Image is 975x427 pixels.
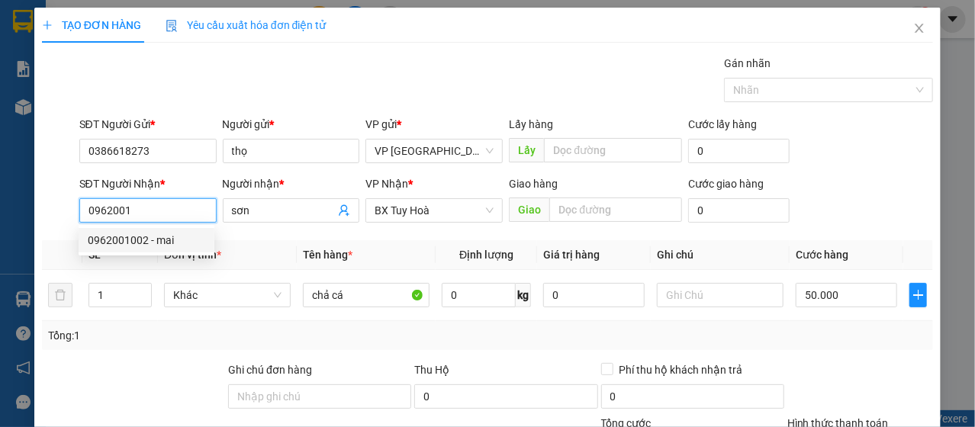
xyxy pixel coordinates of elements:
label: Ghi chú đơn hàng [228,364,312,376]
span: Thu Hộ [414,364,449,376]
span: VP Nhận [365,178,408,190]
label: Cước giao hàng [688,178,764,190]
span: plus [910,289,926,301]
button: delete [48,283,72,307]
div: Tổng: 1 [48,327,378,344]
input: Ghi Chú [657,283,784,307]
input: Dọc đường [544,138,682,162]
input: Dọc đường [549,197,682,222]
span: environment [105,102,116,113]
span: VP Nha Trang xe Limousine [375,140,494,162]
input: Cước lấy hàng [688,139,790,163]
li: Cúc Tùng Limousine [8,8,221,65]
div: 0962001002 - mai [88,232,205,249]
span: Phí thu hộ khách nhận trả [613,361,749,378]
input: VD: Bàn, Ghế [303,283,430,307]
span: Giao hàng [509,178,558,190]
label: Gán nhãn [724,57,771,69]
input: 0 [543,283,645,307]
div: SĐT Người Nhận [79,175,217,192]
span: Lấy hàng [509,118,553,130]
span: Cước hàng [796,249,848,261]
span: Lấy [509,138,544,162]
div: VP gửi [365,116,503,133]
span: Giá trị hàng [543,249,600,261]
span: BX Tuy Hoà [375,199,494,222]
div: Người nhận [223,175,360,192]
label: Cước lấy hàng [688,118,757,130]
span: plus [42,20,53,30]
div: SĐT Người Gửi [79,116,217,133]
span: kg [516,283,531,307]
li: VP VP [GEOGRAPHIC_DATA] xe Limousine [8,82,105,133]
li: VP BX Tuy Hoà [105,82,203,99]
input: Ghi chú đơn hàng [228,384,411,409]
input: Cước giao hàng [688,198,790,223]
span: Khác [173,284,282,307]
span: user-add [338,204,350,217]
div: 0962001002 - mai [79,228,214,252]
span: Định lượng [459,249,513,261]
img: icon [166,20,178,32]
span: Tên hàng [303,249,352,261]
span: close [913,22,925,34]
span: Giao [509,197,549,222]
button: plus [909,283,927,307]
span: Yêu cầu xuất hóa đơn điện tử [166,19,327,31]
th: Ghi chú [651,240,790,270]
button: Close [898,8,941,50]
div: Người gửi [223,116,360,133]
span: TẠO ĐƠN HÀNG [42,19,141,31]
